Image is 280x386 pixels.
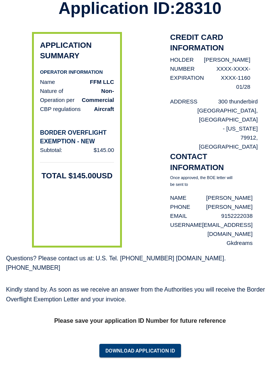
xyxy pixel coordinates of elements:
p: [GEOGRAPHIC_DATA] , [GEOGRAPHIC_DATA] - [US_STATE] [198,106,258,133]
h2: TOTAL $ 145.00 USD [41,170,113,181]
p: 01/28 [204,82,250,91]
h6: BORDER OVERFLIGHT EXEMPTION - NEW [40,129,114,146]
h6: OPERATOR INFORMATION [40,69,114,76]
p: [EMAIL_ADDRESS][DOMAIN_NAME] [202,220,253,239]
h2: APPLICATION SUMMARY [40,40,114,61]
p: Non-Commercial Aircraft [82,87,114,114]
p: PHONE [170,202,202,211]
p: Gkdreams [202,239,253,248]
p: FFM LLC [90,78,114,87]
p: USERNAME [170,220,202,229]
p: 300 thunderbird [198,97,258,106]
p: EXPIRATION [170,73,204,82]
p: HOLDER [170,55,204,64]
p: Name [40,78,55,87]
p: 9152222038 [202,211,253,220]
p: XXXX-XXXX-XXXX-1160 [204,64,250,82]
p: [PERSON_NAME] [204,55,250,64]
h2: CONTACT INFORMATION [170,151,236,173]
p: ADDRESS [170,97,198,106]
p: EMAIL [170,211,202,220]
p: 79912 , [GEOGRAPHIC_DATA] [198,133,258,151]
strong: Please save your application ID Number for future reference [54,318,226,324]
button: Download Application ID [99,344,181,358]
p: Once approved, the BOE letter will be sent to [170,175,236,188]
p: [PERSON_NAME] [PERSON_NAME] [202,193,253,211]
p: $ 145.00 [94,146,114,155]
p: Subtotal: [40,146,62,155]
p: NAME [170,193,202,202]
p: Nature of Operation per CBP regulations [40,87,82,114]
h2: CREDIT CARD INFORMATION [170,32,236,53]
p: NUMBER [170,64,204,73]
